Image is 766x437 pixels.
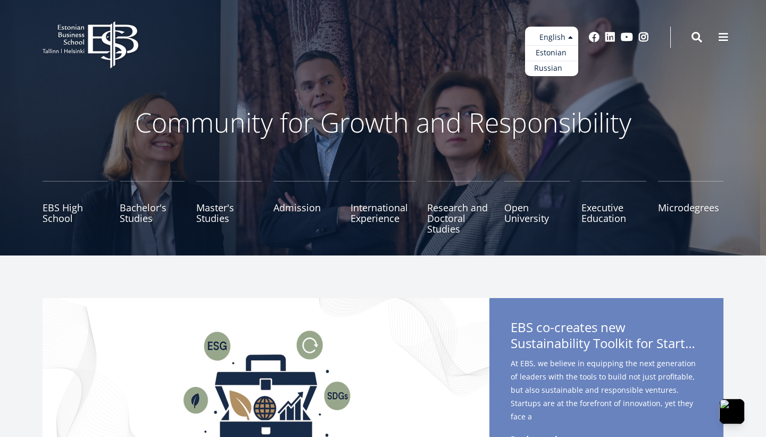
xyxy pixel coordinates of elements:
a: Linkedin [605,32,615,43]
a: Master's Studies [196,181,262,234]
a: International Experience [351,181,416,234]
a: Russian [525,61,578,76]
p: Community for Growth and Responsibility [101,106,665,138]
a: Microdegrees [658,181,723,234]
a: Open University [504,181,570,234]
span: EBS co-creates new [511,319,702,354]
a: Admission [273,181,339,234]
a: EBS High School [43,181,108,234]
a: Instagram [638,32,649,43]
a: Facebook [589,32,600,43]
a: Bachelor's Studies [120,181,185,234]
a: Research and Doctoral Studies [427,181,493,234]
a: Youtube [621,32,633,43]
a: Executive Education [581,181,647,234]
span: Sustainability Toolkit for Startups [511,335,702,351]
a: Estonian [525,45,578,61]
